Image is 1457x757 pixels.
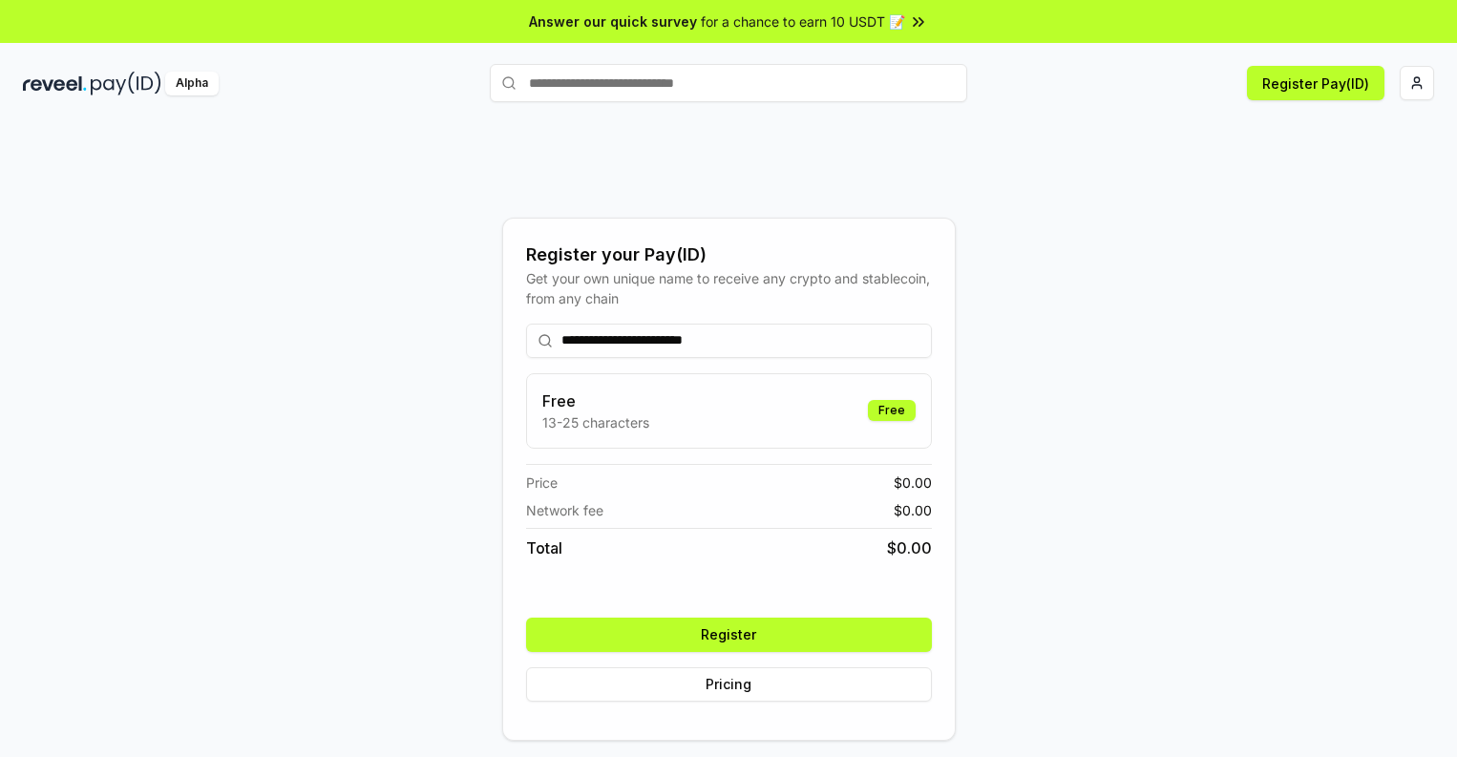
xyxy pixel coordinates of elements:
[526,500,603,520] span: Network fee
[1247,66,1384,100] button: Register Pay(ID)
[529,11,697,32] span: Answer our quick survey
[91,72,161,95] img: pay_id
[868,400,916,421] div: Free
[894,500,932,520] span: $ 0.00
[542,412,649,432] p: 13-25 characters
[542,389,649,412] h3: Free
[894,473,932,493] span: $ 0.00
[526,667,932,702] button: Pricing
[887,536,932,559] span: $ 0.00
[526,242,932,268] div: Register your Pay(ID)
[526,473,558,493] span: Price
[526,268,932,308] div: Get your own unique name to receive any crypto and stablecoin, from any chain
[165,72,219,95] div: Alpha
[526,536,562,559] span: Total
[23,72,87,95] img: reveel_dark
[701,11,905,32] span: for a chance to earn 10 USDT 📝
[526,618,932,652] button: Register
